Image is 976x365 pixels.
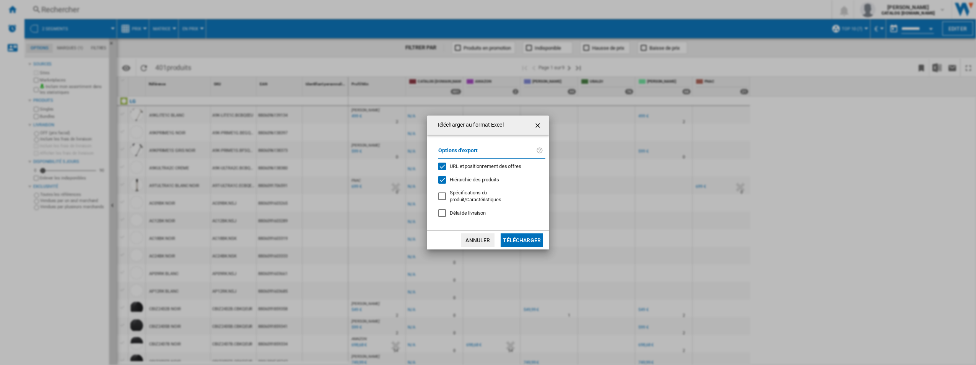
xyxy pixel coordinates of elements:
[461,233,495,247] button: Annuler
[450,163,521,169] span: URL et positionnement des offres
[433,121,504,129] h4: Télécharger au format Excel
[438,210,545,217] md-checkbox: Délai de livraison
[450,190,501,202] span: Spécifications du produit/Caractéristiques
[531,117,546,133] button: getI18NText('BUTTONS.CLOSE_DIALOG')
[534,121,543,130] ng-md-icon: getI18NText('BUTTONS.CLOSE_DIALOG')
[450,189,539,203] div: S'applique uniquement à la vision catégorie
[450,177,499,182] span: Hiérarchie des produits
[438,146,536,160] label: Options d'export
[438,163,539,170] md-checkbox: URL et positionnement des offres
[501,233,543,247] button: Télécharger
[438,176,539,183] md-checkbox: Hiérarchie des produits
[450,210,486,216] span: Délai de livraison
